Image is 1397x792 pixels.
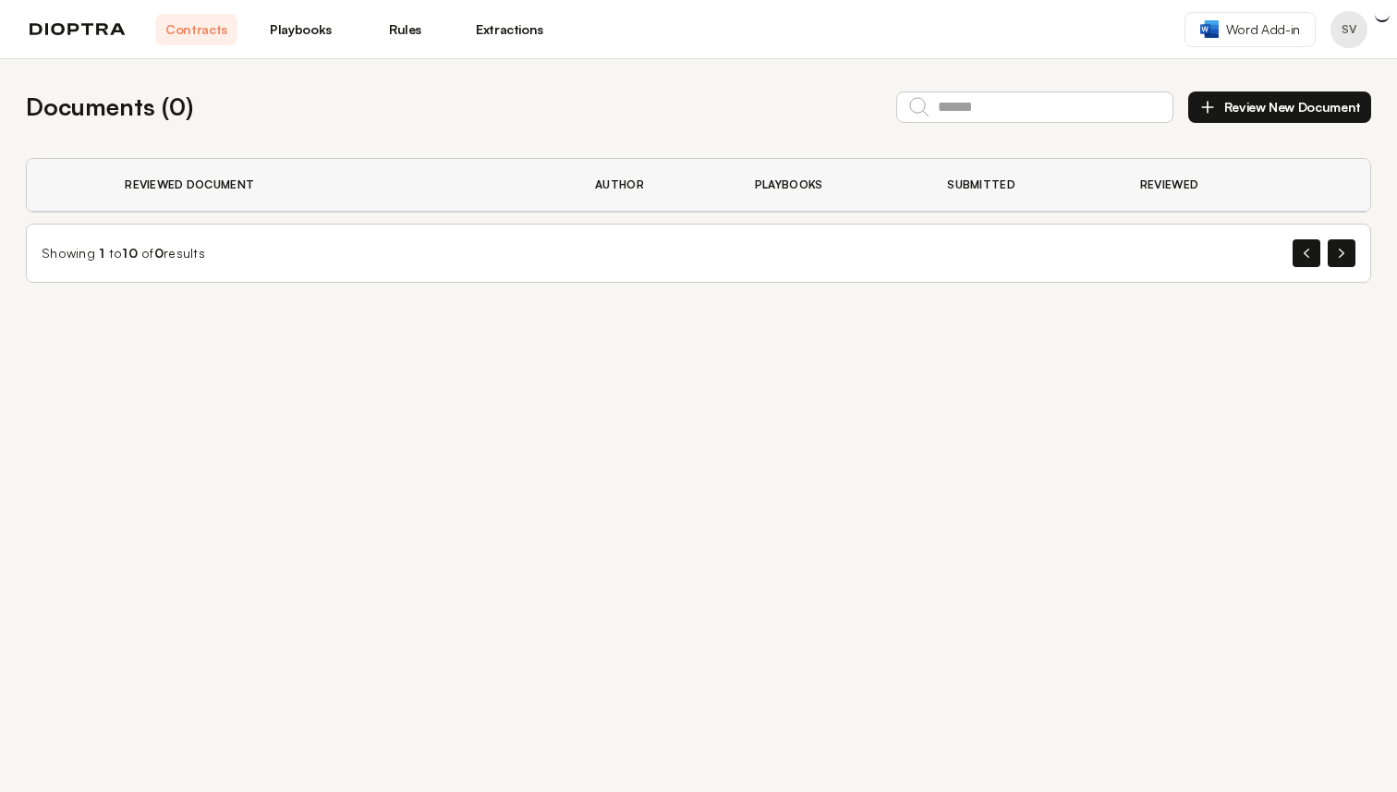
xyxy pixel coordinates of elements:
img: word [1200,20,1219,38]
button: Next [1328,239,1355,267]
a: Playbooks [260,14,342,45]
a: Rules [364,14,446,45]
span: 10 [122,245,138,261]
button: Profile menu [1330,11,1367,48]
button: Review New Document [1188,91,1371,123]
span: 0 [154,245,164,261]
img: logo [30,23,126,36]
th: Author [573,159,733,212]
a: Word Add-in [1184,12,1316,47]
div: Showing to of results [42,244,205,262]
a: Contracts [155,14,237,45]
th: Reviewed Document [103,159,573,212]
span: Word Add-in [1226,20,1300,39]
th: Playbooks [733,159,925,212]
button: Previous [1293,239,1320,267]
h2: Documents ( 0 ) [26,89,193,125]
a: Extractions [468,14,551,45]
th: Reviewed [1118,159,1294,212]
span: 1 [99,245,104,261]
th: Submitted [925,159,1117,212]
